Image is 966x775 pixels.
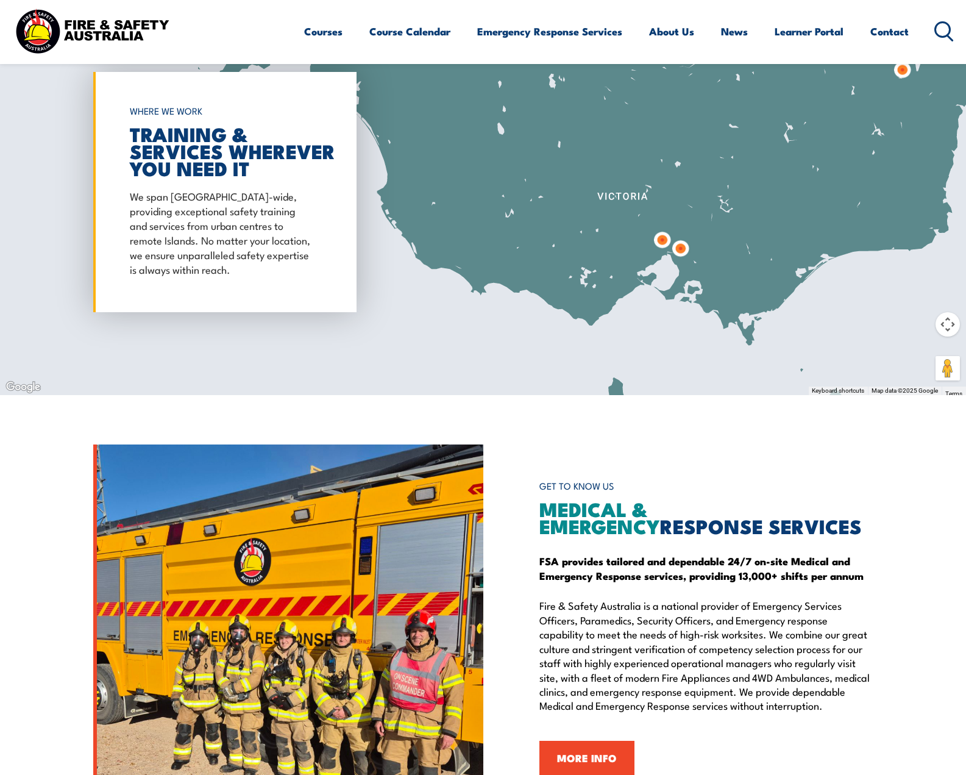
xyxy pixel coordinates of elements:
span: MEDICAL & EMERGENCY [539,493,660,541]
h6: GET TO KNOW US [539,475,873,498]
a: Click to see this area on Google Maps [3,379,43,395]
button: Keyboard shortcuts [812,387,864,395]
a: About Us [649,15,694,48]
h2: TRAINING & SERVICES WHEREVER YOU NEED IT [130,125,314,176]
h6: WHERE WE WORK [130,100,314,122]
a: Terms (opens in new tab) [945,390,962,397]
button: Drag Pegman onto the map to open Street View [936,356,960,380]
h2: RESPONSE SERVICES [539,500,873,534]
p: We span [GEOGRAPHIC_DATA]-wide, providing exceptional safety training and services from urban cen... [130,188,314,276]
a: Learner Portal [775,15,843,48]
button: Map camera controls [936,312,960,337]
strong: FSA provides tailored and dependable 24/7 on-site Medical and Emergency Response services, provid... [539,553,864,584]
a: Emergency Response Services [477,15,622,48]
p: Fire & Safety Australia is a national provider of Emergency Services Officers, Paramedics, Securi... [539,598,873,712]
a: Courses [304,15,343,48]
a: Contact [870,15,909,48]
a: Course Calendar [369,15,450,48]
img: Google [3,379,43,395]
a: News [721,15,748,48]
span: Map data ©2025 Google [872,387,938,394]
